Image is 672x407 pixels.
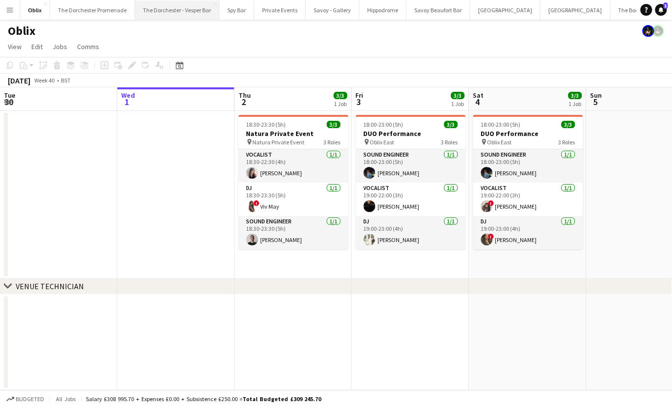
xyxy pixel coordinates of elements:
h1: Oblix [8,24,35,38]
span: Sun [591,91,602,100]
app-job-card: 18:00-23:00 (5h)3/3DUO Performance Oblix East3 RolesSound Engineer1/118:00-23:00 (5h)[PERSON_NAME... [473,115,583,249]
h3: Natura Private Event [239,129,349,138]
span: All jobs [54,395,78,403]
span: ! [488,234,494,240]
button: Spy Bar [219,0,254,20]
app-card-role: Sound Engineer1/118:00-23:00 (5h)[PERSON_NAME] [356,149,466,183]
app-user-avatar: Helena Debono [652,25,664,37]
span: ! [254,200,260,206]
h3: DUO Performance [356,129,466,138]
span: 1 [664,2,668,9]
a: View [4,40,26,53]
span: View [8,42,22,51]
span: 2 [237,96,251,108]
span: Jobs [53,42,67,51]
a: Edit [27,40,47,53]
button: Private Events [254,0,306,20]
span: 18:30-23:30 (5h) [246,121,286,128]
span: 1 [120,96,135,108]
span: 3 Roles [559,138,575,146]
span: 3 [354,96,364,108]
span: 3/3 [327,121,341,128]
app-card-role: Vocalist1/118:30-22:30 (4h)[PERSON_NAME] [239,149,349,183]
span: ! [488,200,494,206]
span: Tue [4,91,15,100]
span: 3/3 [562,121,575,128]
span: Week 40 [32,77,57,84]
span: 4 [472,96,484,108]
span: 3 Roles [441,138,458,146]
span: 3/3 [568,92,582,99]
a: Jobs [49,40,71,53]
span: 5 [589,96,602,108]
span: Oblix East [487,138,512,146]
span: 18:00-23:00 (5h) [364,121,403,128]
span: Budgeted [16,396,44,403]
app-job-card: 18:00-23:00 (5h)3/3DUO Performance Oblix East3 RolesSound Engineer1/118:00-23:00 (5h)[PERSON_NAME... [356,115,466,249]
span: 3 Roles [324,138,341,146]
app-card-role: DJ1/119:00-23:00 (4h)[PERSON_NAME] [356,216,466,249]
span: Thu [239,91,251,100]
span: Wed [121,91,135,100]
div: 1 Job [569,100,582,108]
app-card-role: Sound Engineer1/118:30-23:30 (5h)[PERSON_NAME] [239,216,349,249]
span: 3/3 [451,92,465,99]
app-card-role: DJ1/119:00-23:00 (4h)![PERSON_NAME] [473,216,583,249]
div: 1 Job [334,100,347,108]
button: [GEOGRAPHIC_DATA] [470,0,540,20]
div: Salary £308 995.70 + Expenses £0.00 + Subsistence £250.00 = [86,395,321,403]
span: Natura Private Event [253,138,305,146]
button: Savoy - Gallery [306,0,359,20]
a: Comms [73,40,103,53]
app-user-avatar: Helena Debono [643,25,654,37]
span: Fri [356,91,364,100]
span: Sat [473,91,484,100]
app-card-role: Vocalist1/119:00-22:00 (3h)[PERSON_NAME] [356,183,466,216]
h3: DUO Performance [473,129,583,138]
button: [GEOGRAPHIC_DATA] [540,0,611,20]
span: 30 [2,96,15,108]
div: 1 Job [452,100,464,108]
span: 18:00-23:00 (5h) [481,121,521,128]
button: Oblix [20,0,50,20]
span: Comms [77,42,99,51]
span: Edit [31,42,43,51]
span: Oblix East [370,138,395,146]
button: The Dorchester Promenade [50,0,135,20]
button: Budgeted [5,394,46,405]
app-card-role: Sound Engineer1/118:00-23:00 (5h)[PERSON_NAME] [473,149,583,183]
span: 3/3 [444,121,458,128]
app-card-role: Vocalist1/119:00-22:00 (3h)![PERSON_NAME] [473,183,583,216]
div: BST [61,77,71,84]
button: Savoy Beaufort Bar [406,0,470,20]
button: Hippodrome [359,0,406,20]
button: The Dorchester - Vesper Bar [135,0,219,20]
span: Total Budgeted £309 245.70 [242,395,321,403]
app-job-card: 18:30-23:30 (5h)3/3Natura Private Event Natura Private Event3 RolesVocalist1/118:30-22:30 (4h)[PE... [239,115,349,249]
div: [DATE] [8,76,30,85]
span: 3/3 [334,92,348,99]
div: VENUE TECHNICIAN [16,281,84,291]
a: 1 [655,4,667,16]
app-card-role: DJ1/118:30-23:30 (5h)!Viv May [239,183,349,216]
